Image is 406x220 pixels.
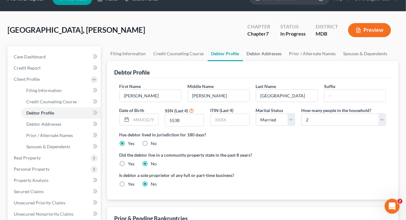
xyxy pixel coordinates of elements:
input: XXXX [165,114,204,126]
a: Debtor Addresses [21,119,101,130]
div: Chapter [247,23,270,30]
span: Property Analysis [14,178,48,183]
a: Spouses & Dependents [340,46,391,61]
a: Filing Information [21,85,101,96]
span: Debtor Addresses [26,121,61,127]
label: SSN (Last 4) [165,107,188,114]
a: Prior / Alternate Names [21,130,101,141]
label: Yes [128,161,135,167]
input: -- [324,90,386,102]
label: Yes [128,181,135,187]
span: Unsecured Priority Claims [14,200,65,205]
div: MDB [316,30,338,37]
a: Credit Counseling Course [150,46,208,61]
span: Client Profile [14,76,40,82]
label: Is debtor a sole proprietor of any full or part-time business? [119,172,250,178]
input: XXXX [211,114,249,126]
input: M.I [188,90,249,102]
a: Debtor Profile [21,107,101,119]
label: No [151,140,157,147]
a: Secured Claims [9,186,101,197]
div: Chapter [247,30,270,37]
a: Spouses & Dependents [21,141,101,152]
a: Unsecured Priority Claims [9,197,101,208]
input: -- [120,90,181,102]
span: Secured Claims [14,189,44,194]
label: No [151,181,157,187]
a: Credit Counseling Course [21,96,101,107]
span: Prior / Alternate Names [26,133,73,138]
span: Credit Report [14,65,41,71]
span: [GEOGRAPHIC_DATA], [PERSON_NAME] [8,25,145,34]
label: Marital Status [256,107,283,114]
a: Debtor Addresses [243,46,286,61]
input: MM/DD/YYYY [131,114,158,126]
label: Last Name [256,83,276,90]
a: Credit Report [9,62,101,74]
div: Status [280,23,306,30]
label: Middle Name [188,83,214,90]
div: In Progress [280,30,306,37]
label: Has debtor lived in jurisdiction for 180 days? [119,131,386,138]
a: Case Dashboard [9,51,101,62]
span: Personal Property [14,166,49,172]
iframe: Intercom live chat [385,199,400,214]
div: Debtor Profile [114,69,150,76]
label: No [151,161,157,167]
label: Did the debtor live in a community property state in the past 8 years? [119,152,386,158]
label: Date of Birth [119,107,145,114]
span: Unsecured Nonpriority Claims [14,211,74,217]
button: Preview [348,23,391,37]
span: Debtor Profile [26,110,54,115]
label: How many people in the household? [301,107,371,114]
label: First Name [119,83,141,90]
label: ITIN (Last 4) [210,107,233,114]
a: Debtor Profile [208,46,243,61]
a: Filing Information [107,46,150,61]
div: District [316,23,338,30]
span: Credit Counseling Course [26,99,77,104]
span: 7 [266,31,269,37]
label: Suffix [324,83,336,90]
span: 2 [398,199,403,204]
label: Yes [128,140,135,147]
span: Real Property [14,155,41,160]
a: Unsecured Nonpriority Claims [9,208,101,220]
span: Filing Information [26,88,62,93]
a: Prior / Alternate Names [286,46,340,61]
input: -- [256,90,317,102]
a: Property Analysis [9,175,101,186]
span: Case Dashboard [14,54,46,59]
span: Spouses & Dependents [26,144,70,149]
